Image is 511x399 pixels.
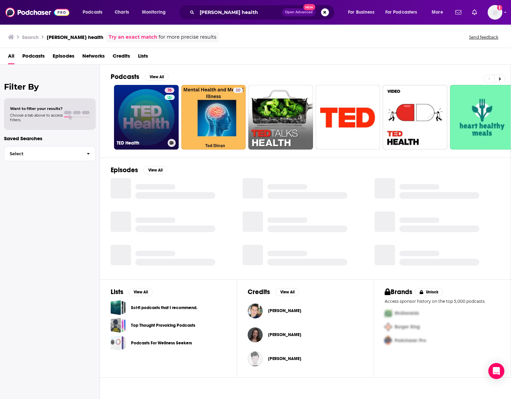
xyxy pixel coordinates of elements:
[382,306,395,320] img: First Pro Logo
[415,288,443,296] button: Unlock
[268,332,301,337] span: [PERSON_NAME]
[268,356,301,361] span: [PERSON_NAME]
[488,5,502,20] span: Logged in as esmith_bg
[453,7,464,18] a: Show notifications dropdown
[197,7,282,18] input: Search podcasts, credits, & more...
[395,338,426,343] span: Podchaser Pro
[4,146,96,161] button: Select
[248,327,263,342] img: Teddy Rosenbluth
[8,51,14,64] a: All
[497,5,502,10] svg: Add a profile image
[248,324,363,345] button: Teddy RosenbluthTeddy Rosenbluth
[47,34,103,40] h3: [PERSON_NAME] health
[129,288,153,296] button: View All
[4,135,96,142] p: Saved Searches
[268,356,301,361] a: Ted Wang
[248,288,299,296] a: CreditsView All
[10,113,63,122] span: Choose a tab above to access filters.
[268,308,301,313] span: [PERSON_NAME]
[248,303,263,318] img: Ted Baxter
[111,288,153,296] a: ListsView All
[385,8,417,17] span: For Podcasters
[185,5,341,20] div: Search podcasts, credits, & more...
[381,7,427,18] button: open menu
[131,304,197,311] a: Sci-fi podcasts that I recommend.
[248,288,270,296] h2: Credits
[4,82,96,92] h2: Filter By
[248,351,263,366] img: Ted Wang
[385,299,500,304] p: Access sponsor history on the top 5,000 podcasts.
[469,7,480,18] a: Show notifications dropdown
[111,73,169,81] a: PodcastsView All
[111,288,123,296] h2: Lists
[111,335,126,350] a: Podcasts For Wellness Seekers
[382,320,395,334] img: Second Pro Logo
[83,8,102,17] span: Podcasts
[236,87,240,94] span: 20
[131,339,192,347] a: Podcasts For Wellness Seekers
[395,310,419,316] span: McDonalds
[5,6,69,19] img: Podchaser - Follow, Share and Rate Podcasts
[110,7,133,18] a: Charts
[114,85,179,150] a: 76TED Health
[111,166,167,174] a: EpisodesView All
[10,106,63,111] span: Want to filter your results?
[488,5,502,20] button: Show profile menu
[78,7,111,18] button: open menu
[113,51,130,64] a: Credits
[143,166,167,174] button: View All
[427,7,451,18] button: open menu
[233,88,243,93] a: 20
[275,288,299,296] button: View All
[343,7,383,18] button: open menu
[111,300,126,315] a: Sci-fi podcasts that I recommend.
[488,5,502,20] img: User Profile
[282,8,316,16] button: Open AdvancedNew
[167,87,172,94] span: 76
[467,34,500,40] button: Send feedback
[165,88,174,93] a: 76
[138,51,148,64] a: Lists
[348,8,374,17] span: For Business
[111,318,126,333] a: Top Thought Provoking Podcasts
[385,288,412,296] h2: Brands
[117,140,165,146] h3: TED Health
[22,34,39,40] h3: Search
[488,363,504,379] div: Open Intercom Messenger
[145,73,169,81] button: View All
[268,332,301,337] a: Teddy Rosenbluth
[248,300,363,321] button: Ted BaxterTed Baxter
[268,308,301,313] a: Ted Baxter
[53,51,74,64] a: Episodes
[382,334,395,347] img: Third Pro Logo
[131,322,195,329] a: Top Thought Provoking Podcasts
[115,8,129,17] span: Charts
[111,73,139,81] h2: Podcasts
[111,166,138,174] h2: Episodes
[137,7,174,18] button: open menu
[303,4,315,10] span: New
[22,51,45,64] a: Podcasts
[142,8,166,17] span: Monitoring
[159,33,216,41] span: for more precise results
[395,324,420,330] span: Burger King
[432,8,443,17] span: More
[109,33,157,41] a: Try an exact match
[248,348,363,369] button: Ted WangTed Wang
[285,11,313,14] span: Open Advanced
[181,85,246,150] a: 20
[82,51,105,64] a: Networks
